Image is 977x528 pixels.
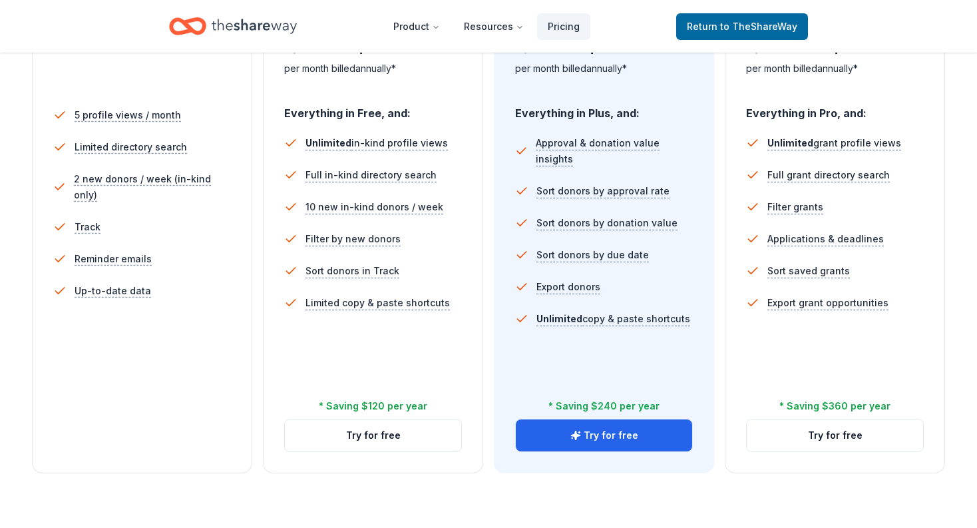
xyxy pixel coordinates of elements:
[767,167,890,183] span: Full grant directory search
[75,219,100,235] span: Track
[284,61,462,77] div: per month billed annually*
[536,247,649,263] span: Sort donors by due date
[536,313,582,324] span: Unlimited
[536,313,690,324] span: copy & paste shortcuts
[319,398,427,414] div: * Saving $120 per year
[75,283,151,299] span: Up-to-date data
[515,61,693,77] div: per month billed annually*
[305,137,351,148] span: Unlimited
[548,398,660,414] div: * Saving $240 per year
[746,94,924,122] div: Everything in Pro, and:
[169,11,297,42] a: Home
[305,167,437,183] span: Full in-kind directory search
[767,263,850,279] span: Sort saved grants
[826,21,885,58] span: $ 89
[746,61,924,77] div: per month billed annually*
[720,21,797,32] span: to TheShareWay
[284,94,462,122] div: Everything in Free, and:
[582,21,640,58] span: $ 39
[383,13,451,40] button: Product
[75,107,181,123] span: 5 profile views / month
[285,419,461,451] button: Try for free
[305,137,448,148] span: in-kind profile views
[747,419,923,451] button: Try for free
[767,199,823,215] span: Filter grants
[305,295,450,311] span: Limited copy & paste shortcuts
[516,419,692,451] button: Try for free
[305,263,399,279] span: Sort donors in Track
[515,94,693,122] div: Everything in Plus, and:
[383,11,590,42] nav: Main
[305,199,443,215] span: 10 new in-kind donors / week
[536,183,670,199] span: Sort donors by approval rate
[453,13,534,40] button: Resources
[537,13,590,40] a: Pricing
[676,13,808,40] a: Returnto TheShareWay
[779,398,890,414] div: * Saving $360 per year
[687,19,797,35] span: Return
[767,295,888,311] span: Export grant opportunities
[536,135,693,167] span: Approval & donation value insights
[767,231,884,247] span: Applications & deadlines
[305,231,401,247] span: Filter by new donors
[351,21,403,58] span: $ 19
[767,137,813,148] span: Unlimited
[767,137,901,148] span: grant profile views
[536,279,600,295] span: Export donors
[74,171,231,203] span: 2 new donors / week (in-kind only)
[536,215,678,231] span: Sort donors by donation value
[75,251,152,267] span: Reminder emails
[75,139,187,155] span: Limited directory search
